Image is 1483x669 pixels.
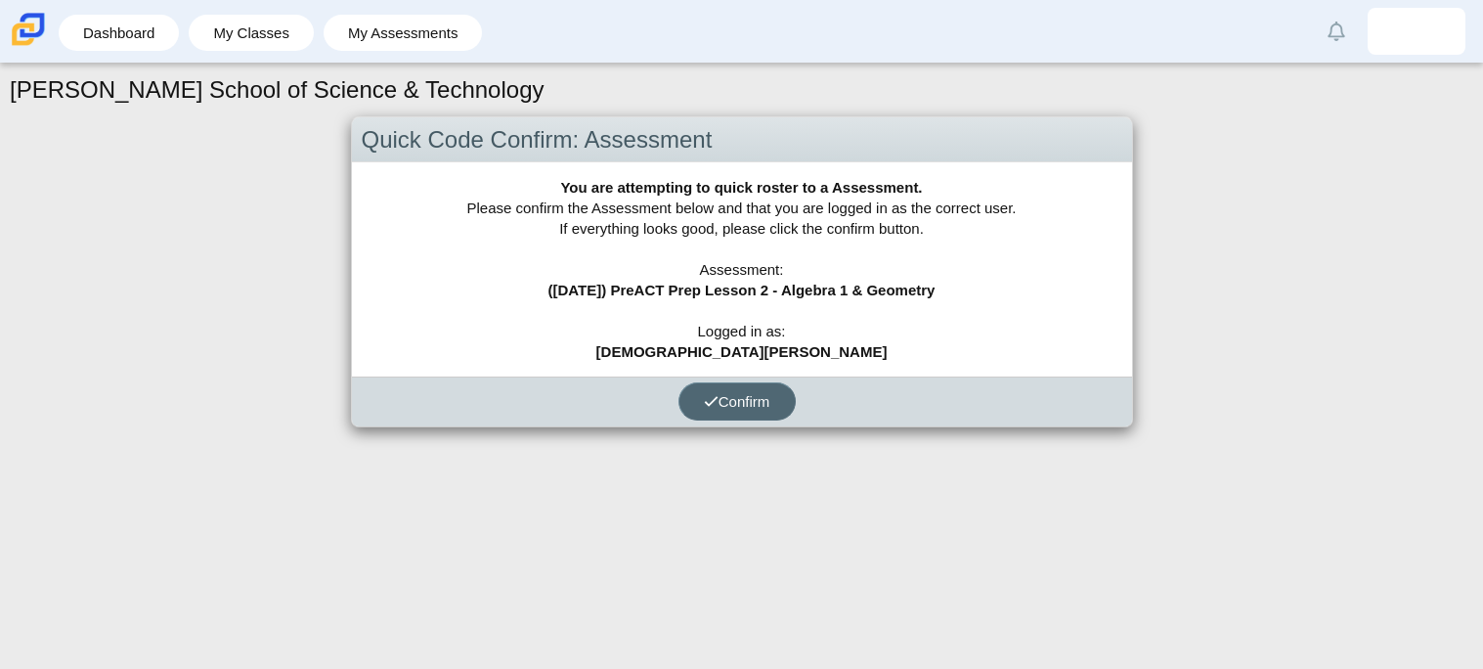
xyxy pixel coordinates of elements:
[352,162,1132,377] div: Please confirm the Assessment below and that you are logged in as the correct user. If everything...
[560,179,922,196] b: You are attempting to quick roster to a Assessment.
[1368,8,1465,55] a: jesus.valdivia.RhEVbf
[548,282,936,298] b: ([DATE]) PreACT Prep Lesson 2 - Algebra 1 & Geometry
[596,343,888,360] b: [DEMOGRAPHIC_DATA][PERSON_NAME]
[8,9,49,50] img: Carmen School of Science & Technology
[1401,16,1432,47] img: jesus.valdivia.RhEVbf
[678,382,796,421] button: Confirm
[1315,10,1358,53] a: Alerts
[8,36,49,53] a: Carmen School of Science & Technology
[10,73,545,107] h1: [PERSON_NAME] School of Science & Technology
[352,117,1132,163] div: Quick Code Confirm: Assessment
[198,15,304,51] a: My Classes
[68,15,169,51] a: Dashboard
[704,393,770,410] span: Confirm
[333,15,473,51] a: My Assessments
